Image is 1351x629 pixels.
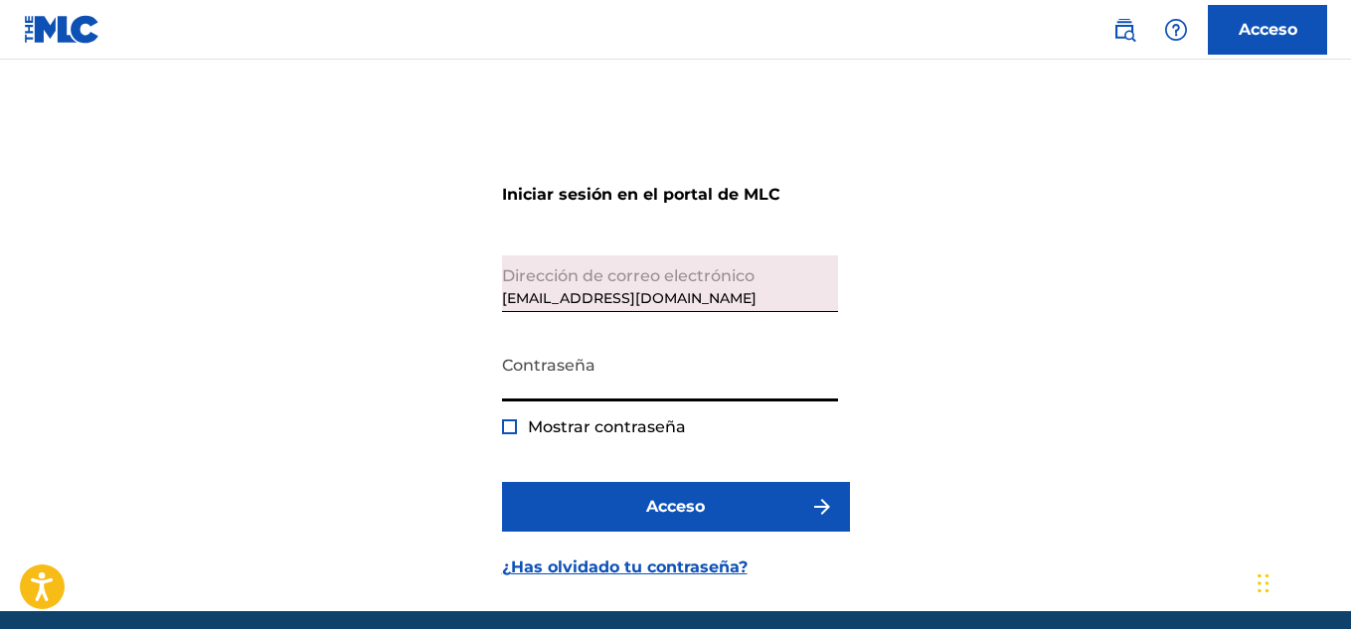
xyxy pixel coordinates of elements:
font: Acceso [1239,20,1297,39]
a: Acceso [1208,5,1327,55]
div: Arrastrar [1258,553,1269,613]
font: Iniciar sesión en el portal de MLC [502,185,780,204]
font: Acceso [646,497,705,516]
img: buscar [1112,18,1136,42]
a: ¿Has olvidado tu contraseña? [502,555,748,579]
img: f7272a7cc735f4ea7f67.svg [810,495,834,519]
font: ¿Has olvidado tu contraseña? [502,557,748,576]
img: Logotipo del MLC [24,15,100,44]
iframe: Widget de chat [1252,534,1351,629]
img: ayuda [1164,18,1188,42]
font: Mostrar contraseña [528,417,686,436]
div: Ayuda [1156,10,1196,50]
a: Búsqueda pública [1104,10,1144,50]
button: Acceso [502,482,850,532]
